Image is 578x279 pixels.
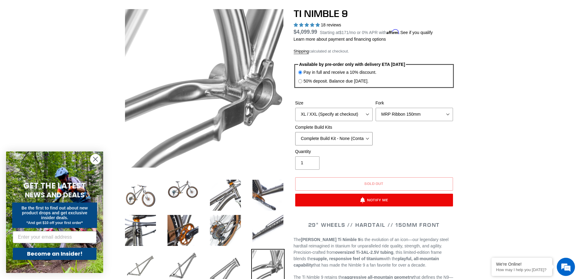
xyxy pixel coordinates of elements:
[335,250,393,255] strong: oversized Ti-3AL-2.5V tubing
[209,214,242,247] img: Load image into Gallery viewer, TI NIMBLE 9
[209,179,242,212] img: Load image into Gallery viewer, TI NIMBLE 9
[301,237,360,242] strong: [PERSON_NAME] Ti Nimble 9
[41,34,111,42] div: Chat with us now
[100,3,114,18] div: Minimize live chat window
[26,221,83,225] span: *And get $10 off your first order*
[166,214,200,247] img: Load image into Gallery viewer, TI NIMBLE 9
[295,148,373,155] label: Quantity
[295,177,453,191] button: Sold out
[7,33,16,43] div: Navigation go back
[294,8,455,19] h1: TI NIMBLE 9
[294,29,317,35] span: $4,099.99
[294,49,309,54] a: Shipping
[19,30,35,46] img: d_696896380_company_1647369064580_696896380
[90,154,101,165] button: Close dialog
[23,180,86,191] span: GET THE LATEST
[364,181,384,186] span: Sold out
[35,77,84,138] span: We're online!
[3,166,116,187] textarea: Type your message and hit 'Enter'
[294,22,321,27] span: 4.89 stars
[303,69,376,76] label: Pay in full and receive a 10% discount.
[298,61,406,68] legend: Available by pre-order only with delivery ETA [DATE]
[496,267,548,272] p: How may I help you today?
[496,262,548,267] div: We're Online!
[295,124,373,131] label: Complete Build Kits
[25,190,85,200] span: NEWS AND DEALS
[13,231,96,243] input: Enter your email address
[295,100,373,106] label: Size
[124,179,157,212] img: Load image into Gallery viewer, TI NIMBLE 9
[321,22,341,27] span: 18 reviews
[376,100,453,106] label: Fork
[251,214,285,247] img: Load image into Gallery viewer, TI NIMBLE 9
[313,256,383,261] strong: supple, responsive feel of titanium
[339,30,349,35] span: $171
[22,206,88,220] span: Be the first to find out about new product drops and get exclusive insider deals.
[294,236,455,268] p: The is the evolution of an icon—our legendary steel hardtail reimagined in titanium for unparalle...
[320,28,433,36] p: Starting at /mo or 0% APR with .
[400,30,433,35] a: See if you qualify - Learn more about Affirm Financing (opens in modal)
[124,214,157,247] img: Load image into Gallery viewer, TI NIMBLE 9
[294,37,386,42] a: Learn more about payment and financing options
[166,179,200,200] img: Load image into Gallery viewer, TI NIMBLE 9
[308,221,440,228] span: 29" WHEELS // HARDTAIL // 150MM FRONT
[303,78,369,84] label: 50% deposit. Balance due [DATE].
[13,248,96,260] button: Become an Insider!
[251,179,285,212] img: Load image into Gallery viewer, TI NIMBLE 9
[295,194,453,206] button: Notify Me
[387,29,399,34] span: Affirm
[294,48,455,54] div: calculated at checkout.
